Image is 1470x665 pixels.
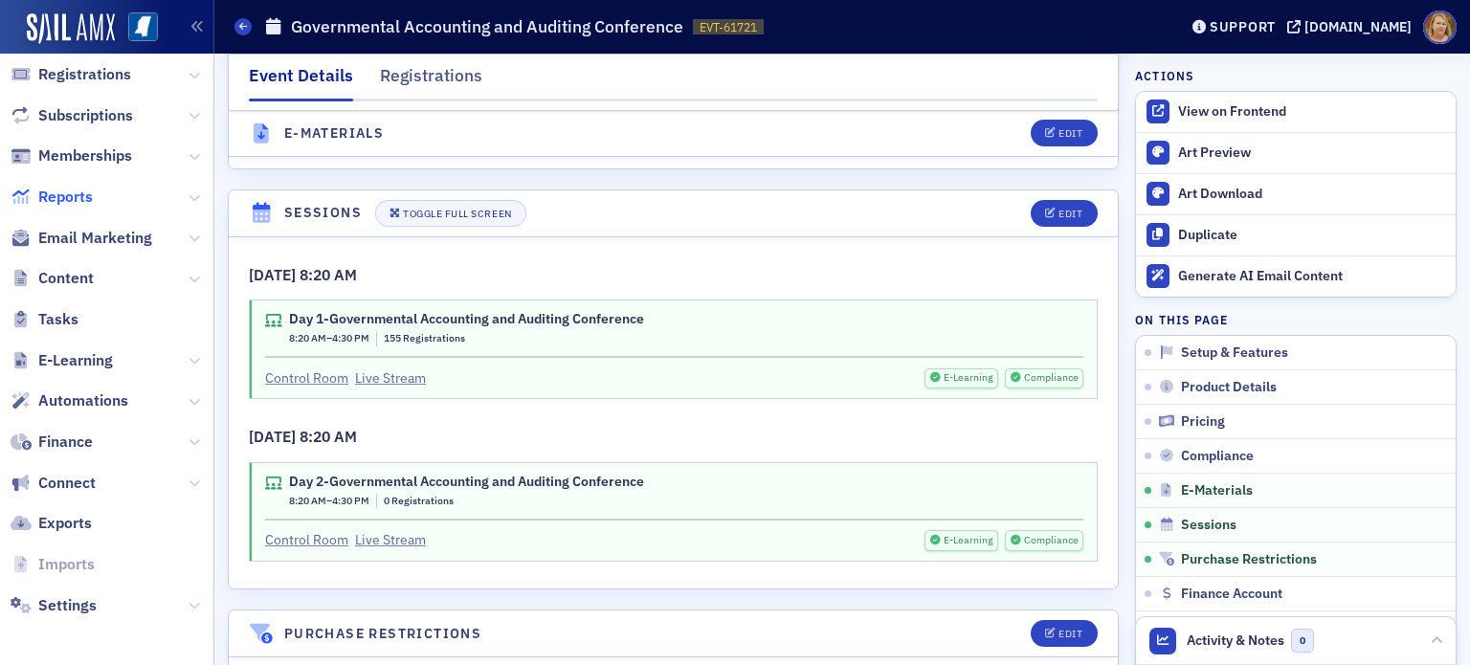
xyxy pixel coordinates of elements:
[332,331,369,344] time: 4:30 PM
[1423,11,1457,44] span: Profile
[1187,631,1284,651] span: Activity & Notes
[1031,121,1097,147] button: Edit
[249,63,353,101] div: Event Details
[11,268,94,289] a: Content
[1181,413,1225,431] span: Pricing
[11,390,128,411] a: Automations
[1291,629,1315,653] span: 0
[11,554,95,575] a: Imports
[284,203,362,223] h4: Sessions
[38,595,97,616] span: Settings
[284,123,384,144] h4: E-Materials
[291,15,683,38] h1: Governmental Accounting and Auditing Conference
[1136,214,1456,255] button: Duplicate
[11,228,152,249] a: Email Marketing
[128,12,158,42] img: SailAMX
[289,474,644,491] div: Day 2-Governmental Accounting and Auditing Conference
[11,432,93,453] a: Finance
[375,200,526,227] button: Toggle Full Screen
[249,427,300,446] span: [DATE]
[1058,209,1082,219] div: Edit
[403,209,511,219] div: Toggle Full Screen
[1181,586,1282,603] span: Finance Account
[38,187,93,208] span: Reports
[1136,255,1456,297] button: Generate AI Email Content
[384,331,465,344] span: 155 Registrations
[1304,18,1412,35] div: [DOMAIN_NAME]
[1031,200,1097,227] button: Edit
[300,265,357,284] span: 8:20 AM
[355,368,426,388] a: Live Stream
[38,145,132,166] span: Memberships
[1022,370,1079,386] span: Compliance
[1181,517,1236,534] span: Sessions
[700,19,757,35] span: EVT-61721
[38,268,94,289] span: Content
[27,13,115,44] img: SailAMX
[38,228,152,249] span: Email Marketing
[289,331,326,344] time: 8:20 AM
[11,105,133,126] a: Subscriptions
[11,595,97,616] a: Settings
[1181,379,1277,396] span: Product Details
[1178,103,1446,121] div: View on Frontend
[284,624,481,644] h4: Purchase Restrictions
[332,494,369,507] time: 4:30 PM
[289,331,369,346] span: –
[265,368,348,388] a: Control Room
[38,350,113,371] span: E-Learning
[11,350,113,371] a: E-Learning
[300,427,357,446] span: 8:20 AM
[1135,311,1457,328] h4: On this page
[38,309,78,330] span: Tasks
[1181,448,1254,465] span: Compliance
[265,530,348,550] a: Control Room
[289,494,326,507] time: 8:20 AM
[1136,173,1456,214] a: Art Download
[289,311,644,328] div: Day 1-Governmental Accounting and Auditing Conference
[38,105,133,126] span: Subscriptions
[1135,67,1194,84] h4: Actions
[11,309,78,330] a: Tasks
[11,187,93,208] a: Reports
[38,432,93,453] span: Finance
[1210,18,1276,35] div: Support
[380,63,482,99] div: Registrations
[1178,268,1446,285] div: Generate AI Email Content
[384,494,454,507] span: 0 Registrations
[115,12,158,45] a: View Homepage
[943,533,994,548] span: E-Learning
[11,145,132,166] a: Memberships
[1022,533,1079,548] span: Compliance
[943,370,994,386] span: E-Learning
[1031,620,1097,647] button: Edit
[1058,129,1082,140] div: Edit
[1136,133,1456,173] a: Art Preview
[11,64,131,85] a: Registrations
[1058,629,1082,639] div: Edit
[38,64,131,85] span: Registrations
[11,513,92,534] a: Exports
[11,473,96,494] a: Connect
[355,530,426,550] a: Live Stream
[1136,92,1456,132] a: View on Frontend
[1178,227,1446,244] div: Duplicate
[38,473,96,494] span: Connect
[38,513,92,534] span: Exports
[38,390,128,411] span: Automations
[1178,144,1446,162] div: Art Preview
[1178,186,1446,203] div: Art Download
[1181,551,1317,568] span: Purchase Restrictions
[289,494,369,509] span: –
[1181,482,1253,499] span: E-Materials
[1287,20,1418,33] button: [DOMAIN_NAME]
[249,265,300,284] span: [DATE]
[1181,344,1288,362] span: Setup & Features
[38,554,95,575] span: Imports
